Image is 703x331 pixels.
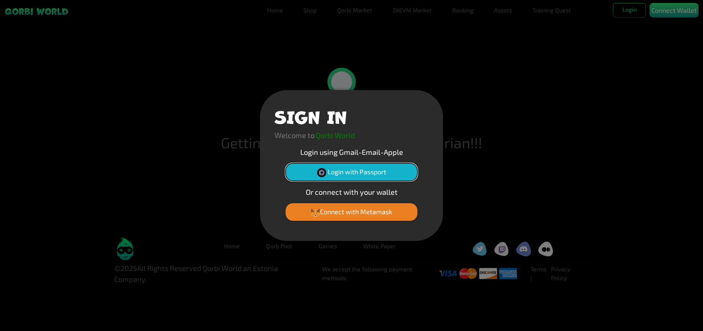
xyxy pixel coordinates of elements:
button: Login with Passport [286,163,417,181]
p: Qorbi World [316,130,355,141]
p: Welcome to [275,130,315,141]
img: Passport Logo [317,168,326,177]
p: Login using Gmail-Email-Apple [275,146,428,157]
button: Connect with Metamask [286,203,417,221]
h1: SIGN IN [275,105,347,127]
p: Or connect with your wallet [275,186,428,197]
